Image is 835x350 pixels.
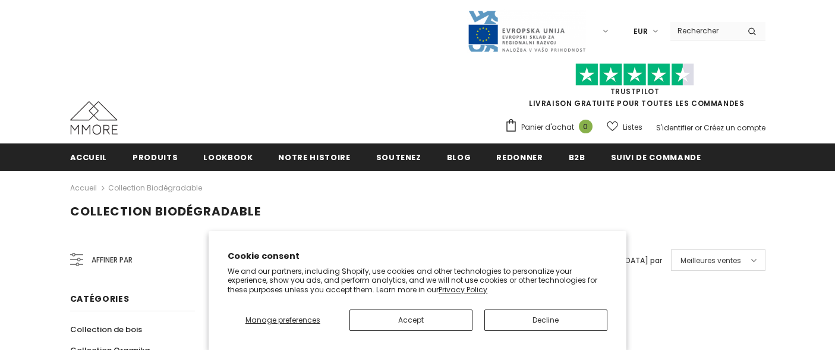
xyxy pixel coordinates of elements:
[579,120,593,133] span: 0
[70,143,108,170] a: Accueil
[70,293,130,305] span: Catégories
[203,143,253,170] a: Lookbook
[484,310,607,331] button: Decline
[228,250,607,262] h2: Cookie consent
[607,117,642,137] a: Listes
[569,255,662,267] label: [GEOGRAPHIC_DATA] par
[569,152,585,163] span: B2B
[70,152,108,163] span: Accueil
[70,101,118,135] img: Cas MMORE
[447,152,471,163] span: Blog
[70,181,97,195] a: Accueil
[623,121,642,133] span: Listes
[670,22,739,39] input: Search Site
[133,152,178,163] span: Produits
[228,267,607,295] p: We and our partners, including Shopify, use cookies and other technologies to personalize your ex...
[133,143,178,170] a: Produits
[467,10,586,53] img: Javni Razpis
[228,310,338,331] button: Manage preferences
[439,285,487,295] a: Privacy Policy
[569,143,585,170] a: B2B
[505,118,598,136] a: Panier d'achat 0
[108,183,202,193] a: Collection biodégradable
[70,319,142,340] a: Collection de bois
[656,123,693,133] a: S'identifier
[496,143,543,170] a: Redonner
[634,26,648,37] span: EUR
[680,255,741,267] span: Meilleures ventes
[70,203,261,220] span: Collection biodégradable
[245,315,320,325] span: Manage preferences
[704,123,765,133] a: Créez un compte
[203,152,253,163] span: Lookbook
[505,68,765,108] span: LIVRAISON GRATUITE POUR TOUTES LES COMMANDES
[496,152,543,163] span: Redonner
[92,254,133,267] span: Affiner par
[376,152,421,163] span: soutenez
[349,310,472,331] button: Accept
[278,143,350,170] a: Notre histoire
[611,152,701,163] span: Suivi de commande
[278,152,350,163] span: Notre histoire
[467,26,586,36] a: Javni Razpis
[376,143,421,170] a: soutenez
[695,123,702,133] span: or
[521,121,574,133] span: Panier d'achat
[610,86,660,96] a: TrustPilot
[70,324,142,335] span: Collection de bois
[447,143,471,170] a: Blog
[575,63,694,86] img: Faites confiance aux étoiles pilotes
[611,143,701,170] a: Suivi de commande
